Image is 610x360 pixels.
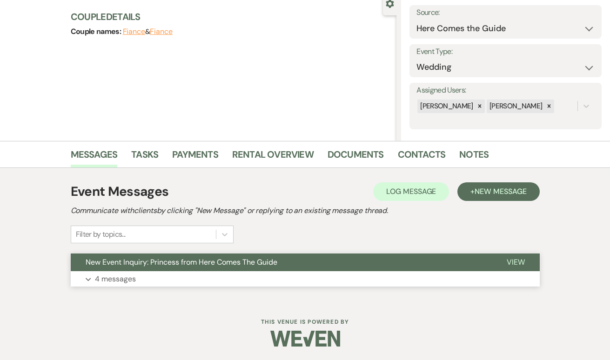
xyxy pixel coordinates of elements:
label: Source: [416,6,595,20]
p: 4 messages [95,273,136,285]
button: 4 messages [71,271,540,287]
a: Messages [71,147,118,167]
button: New Event Inquiry: Princess from Here Comes The Guide [71,253,492,271]
a: Rental Overview [232,147,314,167]
a: Tasks [131,147,158,167]
div: Filter by topics... [76,229,126,240]
a: Notes [459,147,489,167]
h2: Communicate with clients by clicking "New Message" or replying to an existing message thread. [71,205,540,216]
button: Log Message [373,182,449,201]
a: Documents [328,147,384,167]
img: Weven Logo [270,322,340,355]
div: [PERSON_NAME] [417,100,475,113]
h3: Couple Details [71,10,388,23]
button: Fiance [150,28,173,35]
a: Payments [172,147,218,167]
label: Event Type: [416,45,595,59]
span: New Message [475,187,526,196]
button: Fiance [123,28,146,35]
button: View [492,253,540,271]
h1: Event Messages [71,182,169,201]
a: Contacts [398,147,446,167]
div: [PERSON_NAME] [487,100,544,113]
span: New Event Inquiry: Princess from Here Comes The Guide [86,257,277,267]
span: & [123,27,173,36]
button: +New Message [457,182,539,201]
span: View [507,257,525,267]
span: Couple names: [71,27,123,36]
span: Log Message [386,187,436,196]
label: Assigned Users: [416,84,595,97]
